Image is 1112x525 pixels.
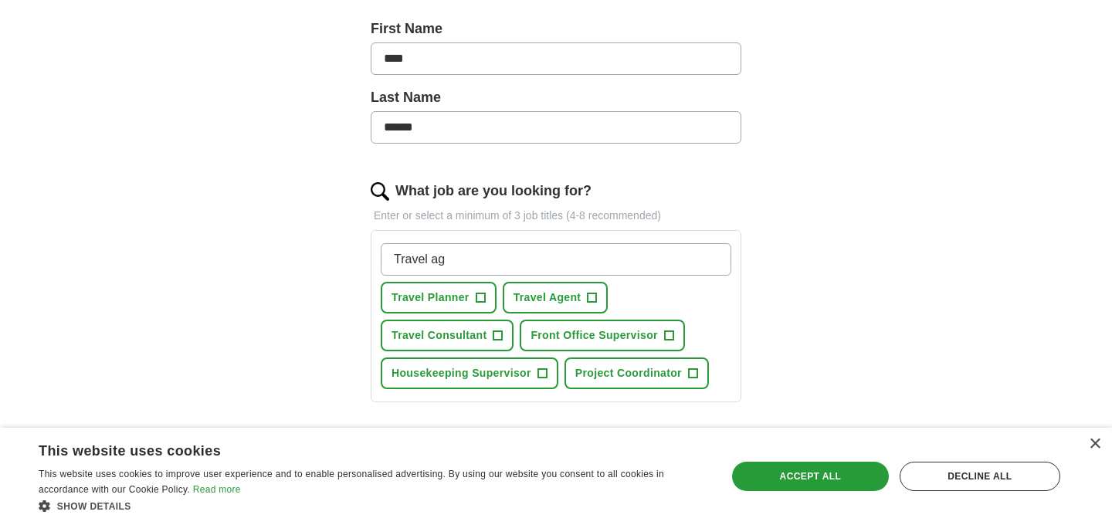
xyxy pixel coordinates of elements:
[392,290,470,306] span: Travel Planner
[564,357,709,389] button: Project Coordinator
[381,320,514,351] button: Travel Consultant
[392,365,531,381] span: Housekeeping Supervisor
[900,462,1060,491] div: Decline all
[392,327,486,344] span: Travel Consultant
[39,498,707,513] div: Show details
[39,469,664,495] span: This website uses cookies to improve user experience and to enable personalised advertising. By u...
[39,437,668,460] div: This website uses cookies
[371,182,389,201] img: search.png
[514,290,581,306] span: Travel Agent
[193,484,241,495] a: Read more, opens a new window
[371,19,741,39] label: First Name
[371,87,741,108] label: Last Name
[381,282,497,313] button: Travel Planner
[57,501,131,512] span: Show details
[395,181,592,202] label: What job are you looking for?
[371,208,741,224] p: Enter or select a minimum of 3 job titles (4-8 recommended)
[531,327,657,344] span: Front Office Supervisor
[520,320,684,351] button: Front Office Supervisor
[732,462,889,491] div: Accept all
[1089,439,1100,450] div: Close
[381,243,731,276] input: Type a job title and press enter
[575,365,682,381] span: Project Coordinator
[381,357,558,389] button: Housekeeping Supervisor
[503,282,609,313] button: Travel Agent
